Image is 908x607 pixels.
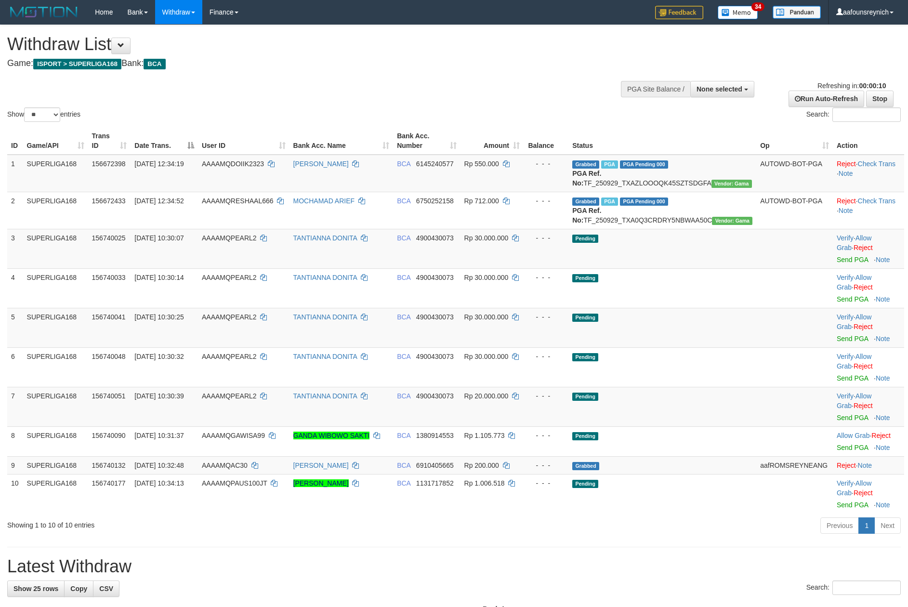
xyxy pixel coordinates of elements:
[572,462,599,470] span: Grabbed
[568,155,756,192] td: TF_250929_TXAZLOOOQK45SZTSDGFA
[876,335,890,343] a: Note
[7,127,23,155] th: ID
[527,196,565,206] div: - - -
[620,160,668,169] span: PGA Pending
[293,462,349,469] a: [PERSON_NAME]
[837,274,871,291] a: Allow Grab
[7,229,23,268] td: 3
[837,374,868,382] a: Send PGA
[416,462,454,469] span: Copy 6910405665 to clipboard
[854,323,873,330] a: Reject
[854,244,873,251] a: Reject
[92,313,126,321] span: 156740041
[833,456,904,474] td: ·
[568,192,756,229] td: TF_250929_TXA0Q3CRDRY5NBWAA50C
[7,35,596,54] h1: Withdraw List
[293,432,370,439] a: GANDA WIBOWO SAKTI
[572,432,598,440] span: Pending
[92,234,126,242] span: 156740025
[837,414,868,422] a: Send PGA
[23,192,88,229] td: SUPERLIGA168
[718,6,758,19] img: Button%20Memo.svg
[837,432,869,439] a: Allow Grab
[837,353,854,360] a: Verify
[833,308,904,347] td: · ·
[293,274,357,281] a: TANTIANNA DONITA
[837,295,868,303] a: Send PGA
[202,160,264,168] span: AAAAMQDOIIK2323
[99,585,113,593] span: CSV
[144,59,165,69] span: BCA
[858,160,896,168] a: Check Trans
[527,233,565,243] div: - - -
[293,392,357,400] a: TANTIANNA DONITA
[773,6,821,19] img: panduan.png
[833,268,904,308] td: · ·
[416,479,454,487] span: Copy 1131717852 to clipboard
[712,217,752,225] span: Vendor URL: https://trx31.1velocity.biz
[7,426,23,456] td: 8
[837,274,871,291] span: ·
[837,197,856,205] a: Reject
[7,5,80,19] img: MOTION_logo.png
[833,127,904,155] th: Action
[527,461,565,470] div: - - -
[859,82,886,90] strong: 00:00:10
[756,127,833,155] th: Op: activate to sort column ascending
[7,347,23,387] td: 6
[572,480,598,488] span: Pending
[839,170,853,177] a: Note
[837,313,854,321] a: Verify
[134,432,184,439] span: [DATE] 10:31:37
[23,474,88,514] td: SUPERLIGA168
[92,432,126,439] span: 156740090
[837,444,868,451] a: Send PGA
[397,392,410,400] span: BCA
[134,234,184,242] span: [DATE] 10:30:07
[7,516,371,530] div: Showing 1 to 10 of 10 entries
[202,432,265,439] span: AAAAMQGAWISA99
[134,197,184,205] span: [DATE] 12:34:52
[620,198,668,206] span: PGA Pending
[837,353,871,370] span: ·
[293,353,357,360] a: TANTIANNA DONITA
[461,127,524,155] th: Amount: activate to sort column ascending
[572,274,598,282] span: Pending
[833,229,904,268] td: · ·
[464,432,505,439] span: Rp 1.105.773
[572,198,599,206] span: Grabbed
[397,160,410,168] span: BCA
[527,431,565,440] div: - - -
[833,387,904,426] td: · ·
[131,127,198,155] th: Date Trans.: activate to sort column descending
[7,268,23,308] td: 4
[202,462,248,469] span: AAAAMQAC30
[806,107,901,122] label: Search:
[13,585,58,593] span: Show 25 rows
[202,197,274,205] span: AAAAMQRESHAAL666
[756,155,833,192] td: AUTOWD-BOT-PGA
[854,283,873,291] a: Reject
[464,313,509,321] span: Rp 30.000.000
[202,274,257,281] span: AAAAMQPEARL2
[134,392,184,400] span: [DATE] 10:30:39
[837,479,854,487] a: Verify
[527,312,565,322] div: - - -
[858,462,872,469] a: Note
[832,107,901,122] input: Search:
[7,59,596,68] h4: Game: Bank:
[876,374,890,382] a: Note
[833,474,904,514] td: · ·
[416,392,454,400] span: Copy 4900430073 to clipboard
[416,353,454,360] span: Copy 4900430073 to clipboard
[464,234,509,242] span: Rp 30.000.000
[92,462,126,469] span: 156740132
[23,308,88,347] td: SUPERLIGA168
[572,207,601,224] b: PGA Ref. No:
[756,456,833,474] td: aafROMSREYNEANG
[202,392,257,400] span: AAAAMQPEARL2
[23,387,88,426] td: SUPERLIGA168
[92,160,126,168] span: 156672398
[837,313,871,330] a: Allow Grab
[837,479,871,497] a: Allow Grab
